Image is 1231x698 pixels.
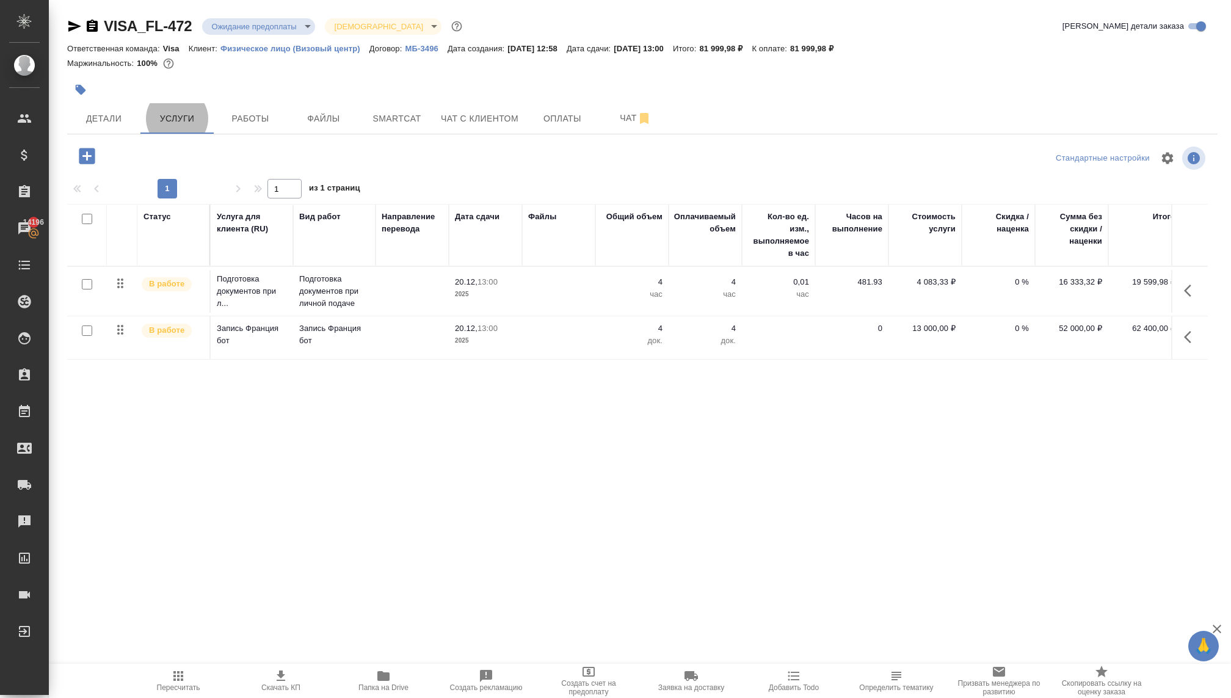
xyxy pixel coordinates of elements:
[325,18,441,35] div: Ожидание предоплаты
[230,664,332,698] button: Скачать КП
[455,277,478,286] p: 20.12,
[221,111,280,126] span: Работы
[743,664,845,698] button: Добавить Todo
[769,683,819,692] span: Добавить Todo
[845,664,948,698] button: Определить тематику
[1177,276,1206,305] button: Показать кнопки
[67,19,82,34] button: Скопировать ссылку для ЯМессенджера
[968,322,1029,335] p: 0 %
[143,211,171,223] div: Статус
[220,44,369,53] p: Физическое лицо (Визовый центр)
[405,44,447,53] p: МБ-3496
[948,664,1050,698] button: Призвать менеджера по развитию
[895,211,956,235] div: Стоимость услуги
[859,683,933,692] span: Определить тематику
[368,111,426,126] span: Smartcat
[332,664,435,698] button: Папка на Drive
[1058,679,1146,696] span: Скопировать ссылку на оценку заказа
[208,21,300,32] button: Ожидание предоплаты
[637,111,652,126] svg: Отписаться
[104,18,192,34] a: VISA_FL-472
[1041,276,1102,288] p: 16 333,32 ₽
[217,211,287,235] div: Услуга для клиента (RU)
[545,679,633,696] span: Создать счет на предоплату
[752,44,790,53] p: К оплате:
[382,211,443,235] div: Направление перевода
[658,683,724,692] span: Заявка на доставку
[455,324,478,333] p: 20.12,
[1153,211,1175,223] div: Итого
[405,43,447,53] a: МБ-3496
[157,683,200,692] span: Пересчитать
[16,216,51,228] span: 14196
[455,288,516,300] p: 2025
[70,144,104,169] button: Добавить услугу
[601,335,663,347] p: док.
[674,211,736,235] div: Оплачиваемый объем
[815,270,888,313] td: 481.93
[299,322,369,347] p: Запись Франция бот
[220,43,369,53] a: Физическое лицо (Визовый центр)
[675,335,736,347] p: док.
[748,288,809,300] p: час
[358,683,409,692] span: Папка на Drive
[299,211,341,223] div: Вид работ
[675,276,736,288] p: 4
[450,683,523,692] span: Создать рекламацию
[675,288,736,300] p: час
[606,211,663,223] div: Общий объем
[3,213,46,244] a: 14196
[748,211,809,260] div: Кол-во ед. изм., выполняемое в час
[189,44,220,53] p: Клиент:
[163,44,189,53] p: Visa
[1114,322,1175,335] p: 62 400,00 ₽
[161,56,176,71] button: 0.00 RUB;
[127,664,230,698] button: Пересчитать
[149,324,184,336] p: В работе
[137,59,161,68] p: 100%
[369,44,405,53] p: Договор:
[1050,664,1153,698] button: Скопировать ссылку на оценку заказа
[1193,633,1214,659] span: 🙏
[85,19,100,34] button: Скопировать ссылку
[748,276,809,288] p: 0,01
[149,278,184,290] p: В работе
[537,664,640,698] button: Создать счет на предоплату
[895,276,956,288] p: 4 083,33 ₽
[441,111,518,126] span: Чат с клиентом
[448,44,507,53] p: Дата создания:
[455,211,499,223] div: Дата сдачи
[202,18,315,35] div: Ожидание предоплаты
[673,44,699,53] p: Итого:
[528,211,556,223] div: Файлы
[455,335,516,347] p: 2025
[640,664,743,698] button: Заявка на доставку
[331,21,427,32] button: [DEMOGRAPHIC_DATA]
[435,664,537,698] button: Создать рекламацию
[1114,276,1175,288] p: 19 599,98 ₽
[675,322,736,335] p: 4
[67,76,94,103] button: Добавить тэг
[1188,631,1219,661] button: 🙏
[1041,211,1102,247] div: Сумма без скидки / наценки
[299,273,369,310] p: Подготовка документов при личной подаче
[895,322,956,335] p: 13 000,00 ₽
[309,181,360,198] span: из 1 страниц
[1041,322,1102,335] p: 52 000,00 ₽
[601,276,663,288] p: 4
[478,324,498,333] p: 13:00
[533,111,592,126] span: Оплаты
[1182,147,1208,170] span: Посмотреть информацию
[217,273,287,310] p: Подготовка документов при л...
[1177,322,1206,352] button: Показать кнопки
[968,211,1029,235] div: Скидка / наценка
[478,277,498,286] p: 13:00
[790,44,843,53] p: 81 999,98 ₽
[74,111,133,126] span: Детали
[601,288,663,300] p: час
[614,44,673,53] p: [DATE] 13:00
[968,276,1029,288] p: 0 %
[606,111,665,126] span: Чат
[1153,144,1182,173] span: Настроить таблицу
[821,211,882,235] div: Часов на выполнение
